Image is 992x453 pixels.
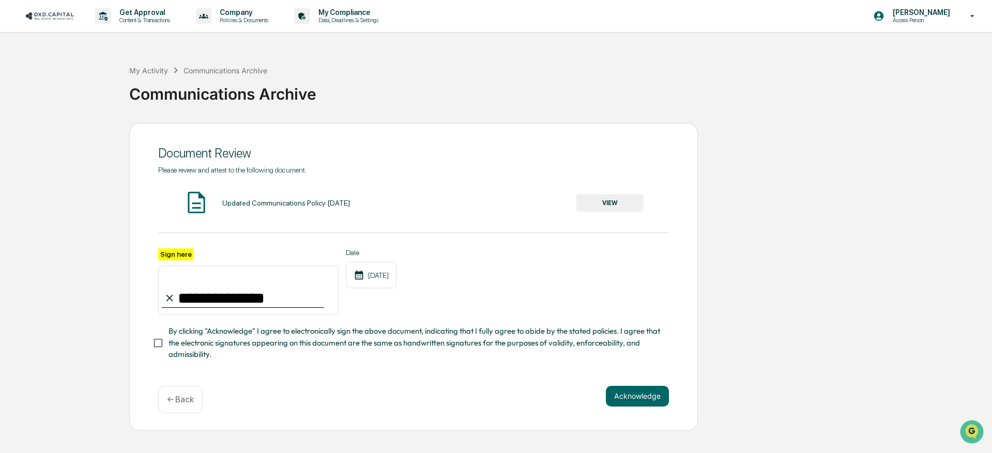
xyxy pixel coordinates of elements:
p: Data, Deadlines & Settings [310,17,384,24]
button: Start new chat [176,82,188,95]
div: Updated Communications Policy [DATE] [222,199,350,207]
p: Access Person [884,17,955,24]
div: [DATE] [346,262,396,288]
label: Sign here [158,248,193,260]
div: Communications Archive [129,76,987,103]
div: Communications Archive [184,66,267,75]
div: 🗄️ [75,131,83,139]
p: Get Approval [111,8,175,17]
label: Date [346,248,396,257]
span: Preclearance [21,130,67,140]
div: Document Review [158,146,669,161]
div: Start new chat [35,79,170,89]
iframe: Open customer support [959,419,987,447]
span: Please review and attest to the following document. [158,166,307,174]
div: My Activity [129,66,168,75]
p: Policies & Documents [211,17,273,24]
button: VIEW [576,194,644,212]
span: Data Lookup [21,150,65,160]
span: Attestations [85,130,128,140]
p: Company [211,8,273,17]
img: Document Icon [184,190,209,215]
div: 🔎 [10,151,19,159]
a: 🖐️Preclearance [6,126,71,145]
a: 🔎Data Lookup [6,146,69,164]
span: Pylon [103,175,125,183]
img: 1746055101610-c473b297-6a78-478c-a979-82029cc54cd1 [10,79,29,98]
span: By clicking "Acknowledge" I agree to electronically sign the above document, indicating that I fu... [169,325,661,360]
div: 🖐️ [10,131,19,139]
button: Acknowledge [606,386,669,407]
p: How can we help? [10,22,188,38]
a: 🗄️Attestations [71,126,132,145]
p: [PERSON_NAME] [884,8,955,17]
a: Powered byPylon [73,175,125,183]
img: logo [25,11,74,21]
p: My Compliance [310,8,384,17]
div: We're available if you need us! [35,89,131,98]
p: ← Back [167,395,194,404]
p: Content & Transactions [111,17,175,24]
